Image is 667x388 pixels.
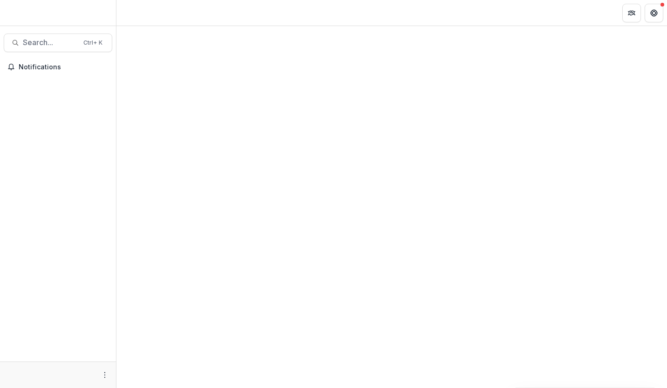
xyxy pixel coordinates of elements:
button: Notifications [4,60,112,74]
nav: breadcrumb [120,6,160,20]
div: Ctrl + K [82,38,104,48]
button: Partners [622,4,641,22]
button: Get Help [645,4,663,22]
button: More [99,369,110,381]
span: Notifications [19,63,109,71]
span: Search... [23,38,78,47]
button: Search... [4,33,112,52]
